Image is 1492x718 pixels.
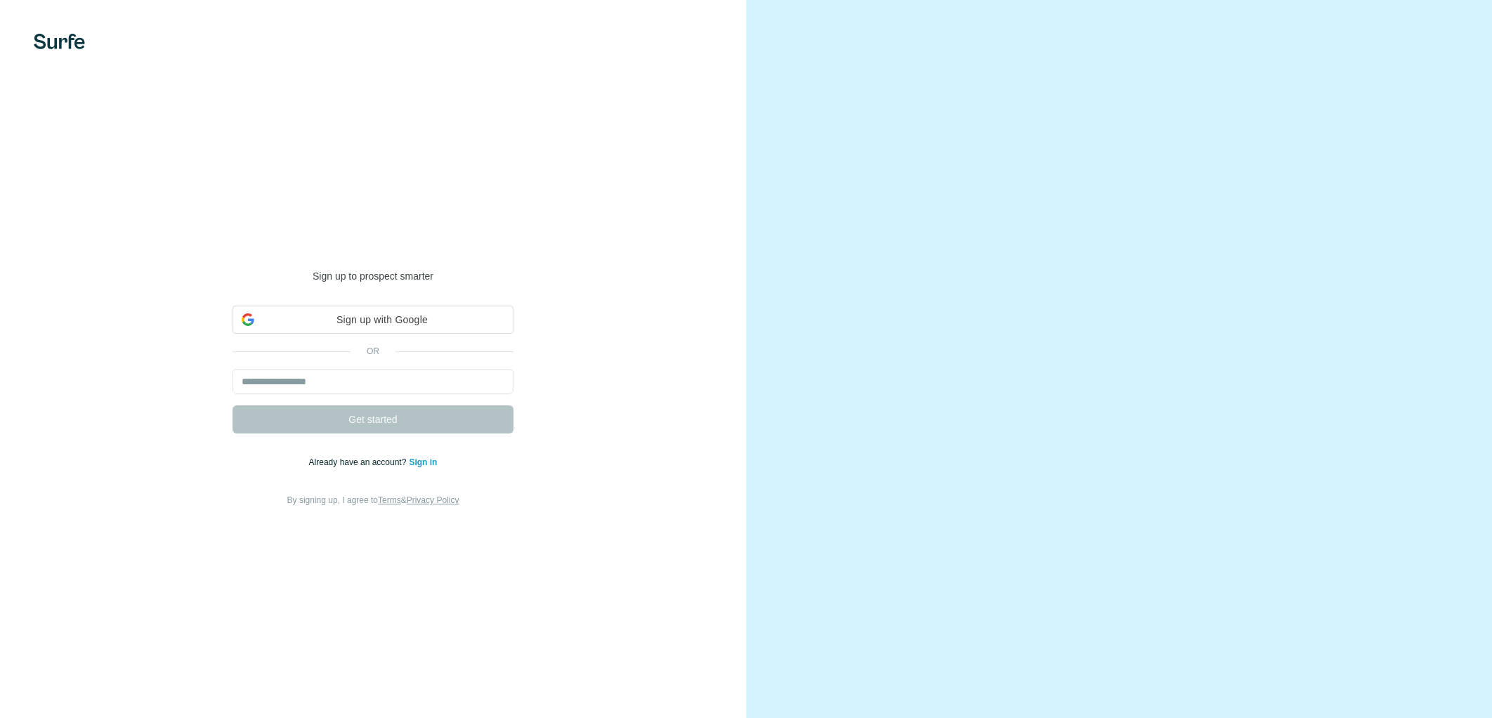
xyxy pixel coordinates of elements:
[34,34,85,49] img: Surfe's logo
[378,495,401,505] a: Terms
[233,210,513,266] h1: Welcome to [GEOGRAPHIC_DATA]
[309,457,410,467] span: Already have an account?
[409,457,437,467] a: Sign in
[233,269,513,283] p: Sign up to prospect smarter
[287,495,459,505] span: By signing up, I agree to &
[351,345,395,358] p: or
[260,313,504,327] span: Sign up with Google
[233,306,513,334] div: Sign up with Google
[407,495,459,505] a: Privacy Policy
